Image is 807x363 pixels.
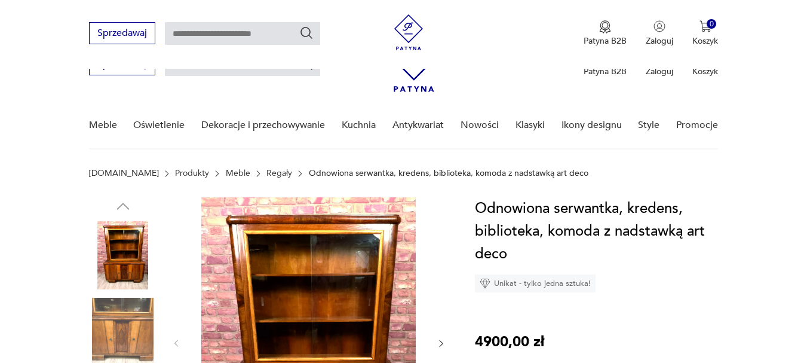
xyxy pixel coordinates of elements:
[392,102,444,148] a: Antykwariat
[89,61,155,69] a: Sprzedawaj
[89,221,157,289] img: Zdjęcie produktu Odnowiona serwantka, kredens, biblioteka, komoda z nadstawką art deco
[480,278,490,289] img: Ikona diamentu
[676,102,718,148] a: Promocje
[475,331,544,353] p: 4900,00 zł
[646,35,673,47] p: Zaloguj
[638,102,659,148] a: Style
[133,102,185,148] a: Oświetlenie
[201,102,325,148] a: Dekoracje i przechowywanie
[89,169,159,178] a: [DOMAIN_NAME]
[692,20,718,47] button: 0Koszyk
[692,35,718,47] p: Koszyk
[475,274,596,292] div: Unikat - tylko jedna sztuka!
[699,20,711,32] img: Ikona koszyka
[461,102,499,148] a: Nowości
[226,169,250,178] a: Meble
[584,35,627,47] p: Patyna B2B
[475,197,727,266] h1: Odnowiona serwantka, kredens, biblioteka, komoda z nadstawką art deco
[89,22,155,44] button: Sprzedawaj
[692,66,718,77] p: Koszyk
[309,169,588,178] p: Odnowiona serwantka, kredens, biblioteka, komoda z nadstawką art deco
[266,169,292,178] a: Regały
[89,30,155,38] a: Sprzedawaj
[561,102,622,148] a: Ikony designu
[584,20,627,47] button: Patyna B2B
[89,102,117,148] a: Meble
[707,19,717,29] div: 0
[516,102,545,148] a: Klasyki
[299,26,314,40] button: Szukaj
[391,14,426,50] img: Patyna - sklep z meblami i dekoracjami vintage
[646,20,673,47] button: Zaloguj
[646,66,673,77] p: Zaloguj
[599,20,611,33] img: Ikona medalu
[584,20,627,47] a: Ikona medaluPatyna B2B
[342,102,376,148] a: Kuchnia
[653,20,665,32] img: Ikonka użytkownika
[175,169,209,178] a: Produkty
[584,66,627,77] p: Patyna B2B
